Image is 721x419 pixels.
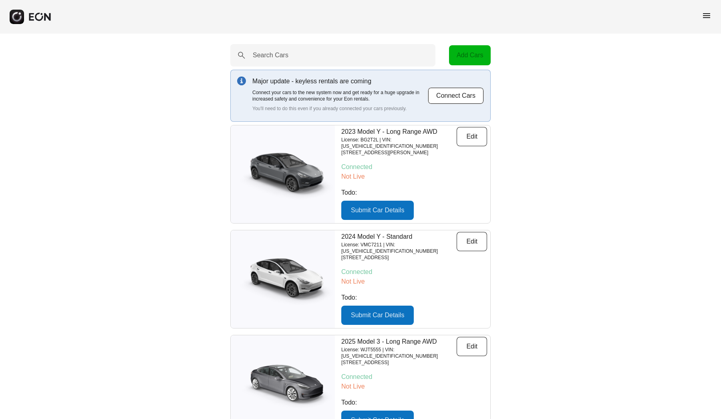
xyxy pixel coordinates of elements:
button: Edit [457,127,487,146]
p: Not Live [341,172,487,181]
p: License: WJT5555 | VIN: [US_VEHICLE_IDENTIFICATION_NUMBER] [341,346,457,359]
span: menu [702,11,711,20]
p: Todo: [341,293,487,302]
p: Todo: [341,188,487,197]
p: Not Live [341,382,487,391]
button: Submit Car Details [341,306,414,325]
p: Todo: [341,398,487,407]
img: car [231,148,335,200]
button: Submit Car Details [341,201,414,220]
p: License: BG2T2L | VIN: [US_VEHICLE_IDENTIFICATION_NUMBER] [341,137,457,149]
img: info [237,77,246,85]
p: Connected [341,372,487,382]
p: Not Live [341,277,487,286]
p: 2023 Model Y - Long Range AWD [341,127,457,137]
p: Connected [341,267,487,277]
p: 2024 Model Y - Standard [341,232,457,242]
button: Connect Cars [428,87,484,104]
p: Connect your cars to the new system now and get ready for a huge upgrade in increased safety and ... [252,89,428,102]
p: You'll need to do this even if you already connected your cars previously. [252,105,428,112]
p: Connected [341,162,487,172]
button: Edit [457,337,487,356]
p: [STREET_ADDRESS] [341,359,457,366]
p: Major update - keyless rentals are coming [252,77,428,86]
p: [STREET_ADDRESS] [341,254,457,261]
button: Edit [457,232,487,251]
img: car [231,253,335,305]
label: Search Cars [253,50,288,60]
img: car [231,358,335,410]
p: License: VMC7211 | VIN: [US_VEHICLE_IDENTIFICATION_NUMBER] [341,242,457,254]
p: [STREET_ADDRESS][PERSON_NAME] [341,149,457,156]
p: 2025 Model 3 - Long Range AWD [341,337,457,346]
